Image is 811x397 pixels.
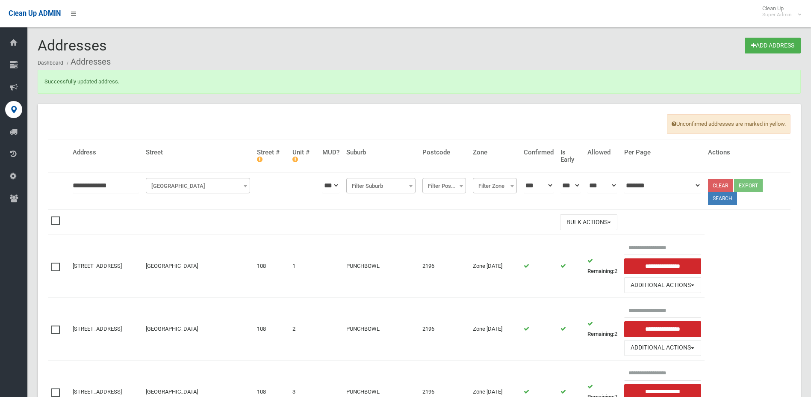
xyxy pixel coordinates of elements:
td: 108 [254,298,289,361]
span: Addresses [38,37,107,54]
td: 2 [289,298,319,361]
li: Addresses [65,54,111,70]
span: Unconfirmed addresses are marked in yellow. [667,114,790,134]
td: [GEOGRAPHIC_DATA] [142,298,254,361]
h4: Is Early [560,149,580,163]
a: [STREET_ADDRESS] [73,263,122,269]
a: [STREET_ADDRESS] [73,326,122,332]
strong: Remaining: [587,268,614,274]
h4: Confirmed [524,149,554,156]
td: 2 [584,298,621,361]
td: PUNCHBOWL [343,298,419,361]
h4: Actions [708,149,787,156]
button: Bulk Actions [560,214,617,230]
a: Dashboard [38,60,63,66]
span: Filter Zone [475,180,515,192]
td: Zone [DATE] [469,298,521,361]
a: Add Address [745,38,801,53]
h4: Street # [257,149,286,163]
a: Clear [708,179,733,192]
td: 2 [584,235,621,298]
button: Search [708,192,737,205]
small: Super Admin [762,12,792,18]
button: Additional Actions [624,340,701,356]
td: [GEOGRAPHIC_DATA] [142,235,254,298]
td: 2196 [419,298,469,361]
h4: Zone [473,149,517,156]
h4: Unit # [292,149,316,163]
span: Filter Zone [473,178,517,193]
span: Filter Postcode [425,180,464,192]
button: Export [734,179,763,192]
h4: Postcode [422,149,466,156]
td: PUNCHBOWL [343,235,419,298]
h4: Allowed [587,149,617,156]
span: Clean Up [758,5,800,18]
h4: MUD? [322,149,339,156]
h4: Street [146,149,250,156]
td: 1 [289,235,319,298]
span: Filter Suburb [346,178,415,193]
span: Clean Up ADMIN [9,9,61,18]
td: Zone [DATE] [469,235,521,298]
span: Filter Postcode [422,178,466,193]
h4: Suburb [346,149,415,156]
h4: Address [73,149,139,156]
td: 2196 [419,235,469,298]
button: Additional Actions [624,277,701,293]
td: 108 [254,235,289,298]
span: Filter Street [146,178,250,193]
span: Filter Suburb [348,180,413,192]
span: Filter Street [148,180,248,192]
h4: Per Page [624,149,701,156]
strong: Remaining: [587,331,614,337]
div: Successfully updated address. [38,70,801,94]
a: [STREET_ADDRESS] [73,388,122,395]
